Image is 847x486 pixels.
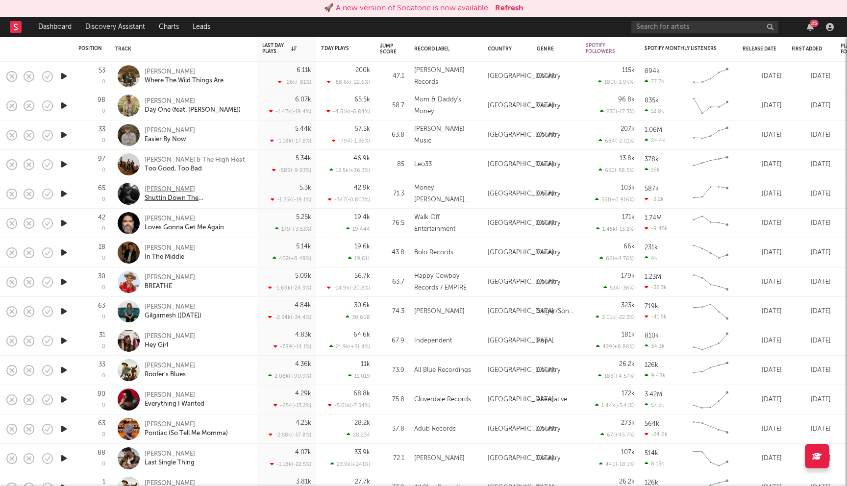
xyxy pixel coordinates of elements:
a: [PERSON_NAME]In The Middle [145,244,195,262]
div: [DATE] [792,453,831,464]
div: Track [115,46,248,52]
div: [DATE] [743,218,782,229]
div: 650 ( -58.5 % ) [598,167,635,173]
div: 42 [98,215,105,221]
div: 25 [810,20,819,27]
div: [GEOGRAPHIC_DATA] [488,364,554,376]
div: -589 ( -9.93 % ) [272,167,311,173]
div: 551 ( +0.916 % ) [595,196,635,203]
div: Cloverdale Records [414,394,471,406]
div: 0 [102,109,105,114]
div: 12.8k [645,108,664,114]
div: 181k [622,332,635,338]
div: Country [537,276,560,288]
div: [PERSON_NAME] [414,453,465,464]
div: [PERSON_NAME] [145,420,228,429]
div: [DATE] [792,247,831,259]
div: [GEOGRAPHIC_DATA] [488,306,554,317]
div: 46.9k [353,155,370,162]
div: -2.54k ( -34.4 % ) [268,314,311,320]
div: 171k [622,214,635,220]
div: [DATE] [743,100,782,112]
div: Genre [537,46,571,52]
div: Gilgamesh ([DATE]) [145,312,201,320]
div: -24.6k [645,431,668,437]
div: [GEOGRAPHIC_DATA] [488,159,554,170]
div: 72.1 [380,453,404,464]
div: 230 ( -17.3 % ) [600,108,635,115]
div: Easier By Now [145,135,195,144]
div: 4.36k [295,361,311,367]
div: 65.5k [354,97,370,103]
div: 126k [645,362,658,368]
div: [DATE] [743,247,782,259]
button: Refresh [495,2,523,14]
button: 25 [807,23,814,31]
div: -14.9k ( -20.8 % ) [327,285,370,291]
div: -58.6k ( -22.6 % ) [327,79,370,85]
div: BREATHE [145,282,195,291]
a: Charts [152,17,186,37]
div: 1.45k ( -13.2 % ) [596,226,635,232]
a: Dashboard [31,17,78,37]
div: 0 [102,344,105,349]
div: 9.48k [645,372,666,379]
div: Bolo Records [414,247,453,259]
a: [PERSON_NAME]Everything I Wanted [145,391,204,409]
div: 429 ( +8.88 % ) [596,343,635,350]
div: 810k [645,333,659,339]
div: -32.3k [645,284,667,291]
div: 63.8 [380,129,404,141]
div: 33 [99,362,105,368]
div: 719k [645,303,658,310]
div: [PERSON_NAME] [145,244,195,253]
a: [PERSON_NAME]Easier By Now [145,126,195,144]
div: [DATE] [743,306,782,317]
div: Everything I Wanted [145,400,204,409]
div: First Added [792,46,826,52]
div: [DATE] [792,218,831,229]
div: 19,611 [348,255,370,262]
div: 26.2k [619,361,635,367]
div: [DATE] [743,364,782,376]
div: [GEOGRAPHIC_DATA] [488,129,554,141]
svg: Chart title [689,329,733,353]
div: Country [537,247,560,259]
div: 66k [623,243,635,250]
div: -1.69k ( -24.9 % ) [268,285,311,291]
svg: Chart title [689,358,733,383]
div: [GEOGRAPHIC_DATA] [488,423,554,435]
div: 4.83k [295,332,311,338]
div: Country [537,218,560,229]
div: Hey Girl [145,341,195,350]
div: [DATE] [792,129,831,141]
div: -5.61k ( -7.54 % ) [328,402,370,409]
div: -41.5k [645,314,667,320]
div: 5.14k [296,243,311,250]
div: Last Single Thing [145,459,195,467]
div: 273k [621,420,635,426]
div: [GEOGRAPHIC_DATA] [488,453,554,464]
div: 33.9k [354,449,370,456]
div: Independent [414,335,452,347]
div: [PERSON_NAME] [145,126,195,135]
div: Alternative [537,394,567,406]
div: 378k [645,156,659,163]
div: 63 [98,420,105,427]
div: -1.18k ( -17.8 % ) [270,138,311,144]
div: 402 ( +8.49 % ) [273,255,311,262]
div: -3.2k [645,196,664,202]
div: 71.3 [380,188,404,200]
div: [PERSON_NAME] Music [414,123,478,147]
div: 67 ( +45.7 % ) [600,432,635,438]
div: 5.25k [296,214,311,220]
a: [PERSON_NAME]Last Single Thing [145,450,195,467]
div: -26k ( -81 % ) [278,79,311,85]
div: 207k [621,126,635,132]
div: 77.7k [645,78,664,85]
div: 6.07k [295,97,311,103]
div: Spotify Monthly Listeners [645,46,718,51]
div: 835k [645,97,659,104]
div: 5.34k [296,155,311,162]
div: 76.5 [380,218,404,229]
